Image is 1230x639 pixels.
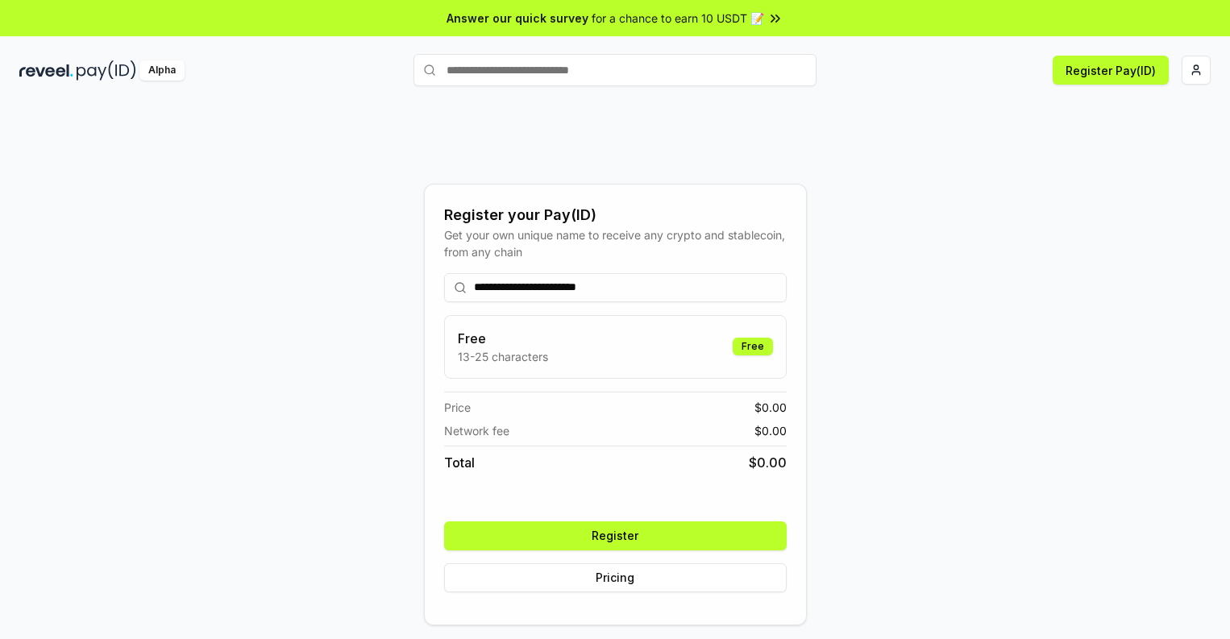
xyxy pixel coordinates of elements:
[458,348,548,365] p: 13-25 characters
[444,399,471,416] span: Price
[77,60,136,81] img: pay_id
[444,226,787,260] div: Get your own unique name to receive any crypto and stablecoin, from any chain
[754,422,787,439] span: $ 0.00
[733,338,773,355] div: Free
[444,563,787,592] button: Pricing
[754,399,787,416] span: $ 0.00
[19,60,73,81] img: reveel_dark
[458,329,548,348] h3: Free
[592,10,764,27] span: for a chance to earn 10 USDT 📝
[1053,56,1169,85] button: Register Pay(ID)
[447,10,588,27] span: Answer our quick survey
[444,422,509,439] span: Network fee
[444,204,787,226] div: Register your Pay(ID)
[749,453,787,472] span: $ 0.00
[444,453,475,472] span: Total
[444,521,787,550] button: Register
[139,60,185,81] div: Alpha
